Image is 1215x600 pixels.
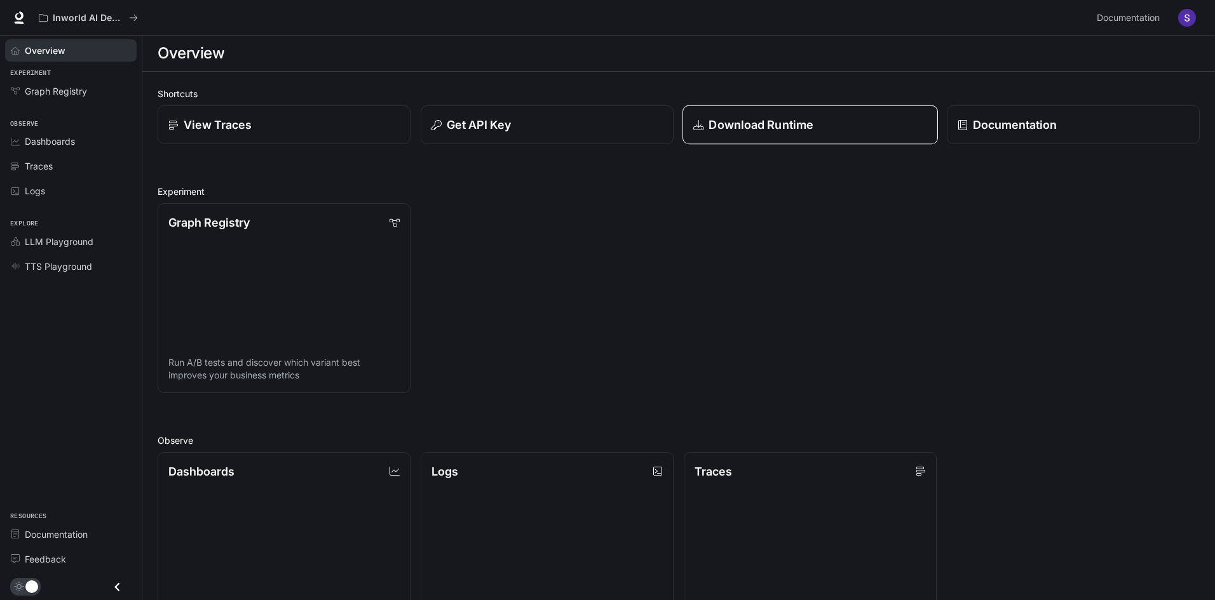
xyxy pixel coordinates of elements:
[1092,5,1169,30] a: Documentation
[1174,5,1200,30] button: User avatar
[973,116,1057,133] p: Documentation
[5,523,137,545] a: Documentation
[158,203,411,393] a: Graph RegistryRun A/B tests and discover which variant best improves your business metrics
[158,105,411,144] a: View Traces
[25,579,38,593] span: Dark mode toggle
[5,130,137,152] a: Dashboards
[5,155,137,177] a: Traces
[5,548,137,570] a: Feedback
[168,463,234,480] p: Dashboards
[25,552,66,566] span: Feedback
[25,84,87,98] span: Graph Registry
[947,105,1200,144] a: Documentation
[5,180,137,202] a: Logs
[25,184,45,197] span: Logs
[33,5,144,30] button: All workspaces
[168,356,400,382] p: Run A/B tests and discover which variant best improves your business metrics
[421,105,674,144] button: Get API Key
[25,235,93,248] span: LLM Playground
[1097,10,1160,26] span: Documentation
[5,255,137,277] a: TTS Playground
[447,116,511,133] p: Get API Key
[25,44,65,57] span: Overview
[682,105,938,145] a: Download Runtime
[1178,9,1196,27] img: User avatar
[53,13,124,23] p: Inworld AI Demos
[695,463,732,480] p: Traces
[709,116,813,133] p: Download Runtime
[103,574,132,600] button: Close drawer
[184,116,252,133] p: View Traces
[5,80,137,102] a: Graph Registry
[168,214,250,231] p: Graph Registry
[25,159,53,173] span: Traces
[25,528,88,541] span: Documentation
[158,185,1200,198] h2: Experiment
[5,230,137,253] a: LLM Playground
[158,434,1200,447] h2: Observe
[431,463,458,480] p: Logs
[25,260,92,273] span: TTS Playground
[158,41,224,66] h1: Overview
[25,135,75,148] span: Dashboards
[5,39,137,62] a: Overview
[158,87,1200,100] h2: Shortcuts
